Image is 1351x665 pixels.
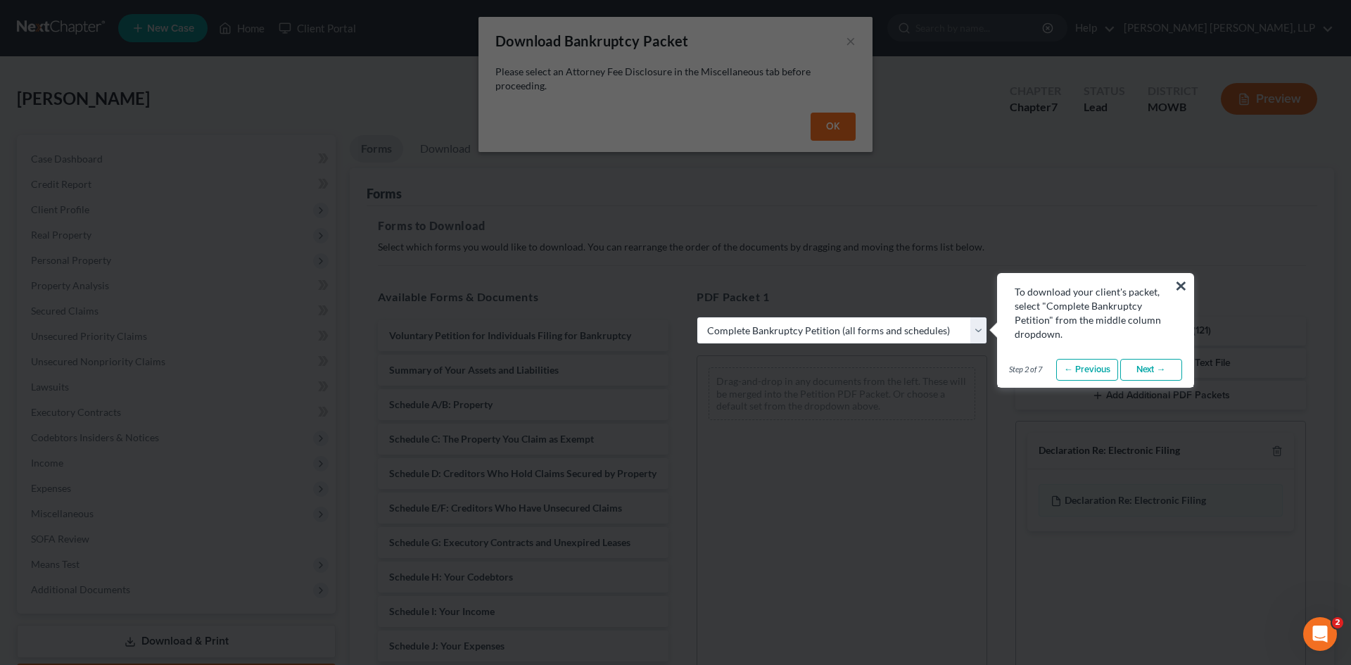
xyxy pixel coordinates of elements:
[1303,617,1337,651] iframe: Intercom live chat
[1009,364,1042,375] span: Step 2 of 7
[1332,617,1343,628] span: 2
[1174,274,1188,297] button: ×
[1056,359,1118,381] a: ← Previous
[1120,359,1182,381] a: Next →
[1015,285,1176,341] div: To download your client's packet, select "Complete Bankruptcy Petition" from the middle column dr...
